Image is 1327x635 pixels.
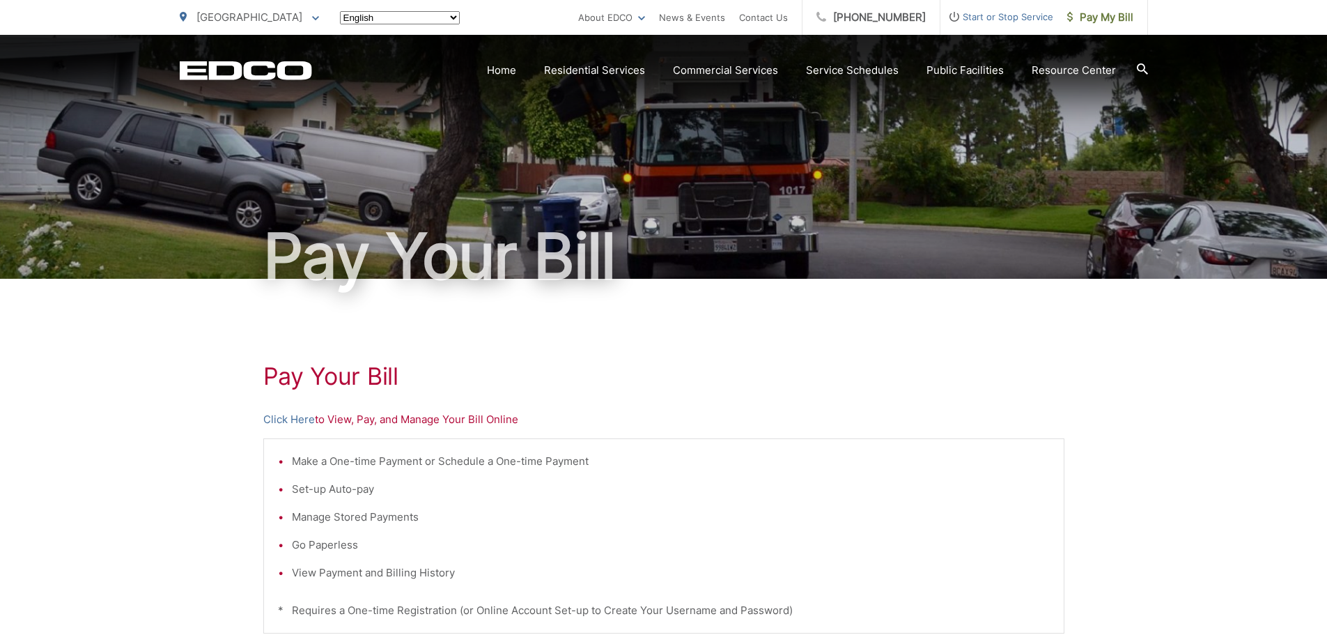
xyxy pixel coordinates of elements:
[278,602,1050,619] p: * Requires a One-time Registration (or Online Account Set-up to Create Your Username and Password)
[196,10,302,24] span: [GEOGRAPHIC_DATA]
[578,9,645,26] a: About EDCO
[292,453,1050,470] li: Make a One-time Payment or Schedule a One-time Payment
[806,62,899,79] a: Service Schedules
[263,411,315,428] a: Click Here
[292,565,1050,581] li: View Payment and Billing History
[292,481,1050,498] li: Set-up Auto-pay
[926,62,1004,79] a: Public Facilities
[673,62,778,79] a: Commercial Services
[487,62,516,79] a: Home
[292,537,1050,553] li: Go Paperless
[180,61,312,80] a: EDCD logo. Return to the homepage.
[340,11,460,24] select: Select a language
[1067,9,1133,26] span: Pay My Bill
[180,222,1148,291] h1: Pay Your Bill
[544,62,645,79] a: Residential Services
[263,362,1064,390] h1: Pay Your Bill
[1032,62,1116,79] a: Resource Center
[659,9,725,26] a: News & Events
[263,411,1064,428] p: to View, Pay, and Manage Your Bill Online
[292,509,1050,526] li: Manage Stored Payments
[739,9,788,26] a: Contact Us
